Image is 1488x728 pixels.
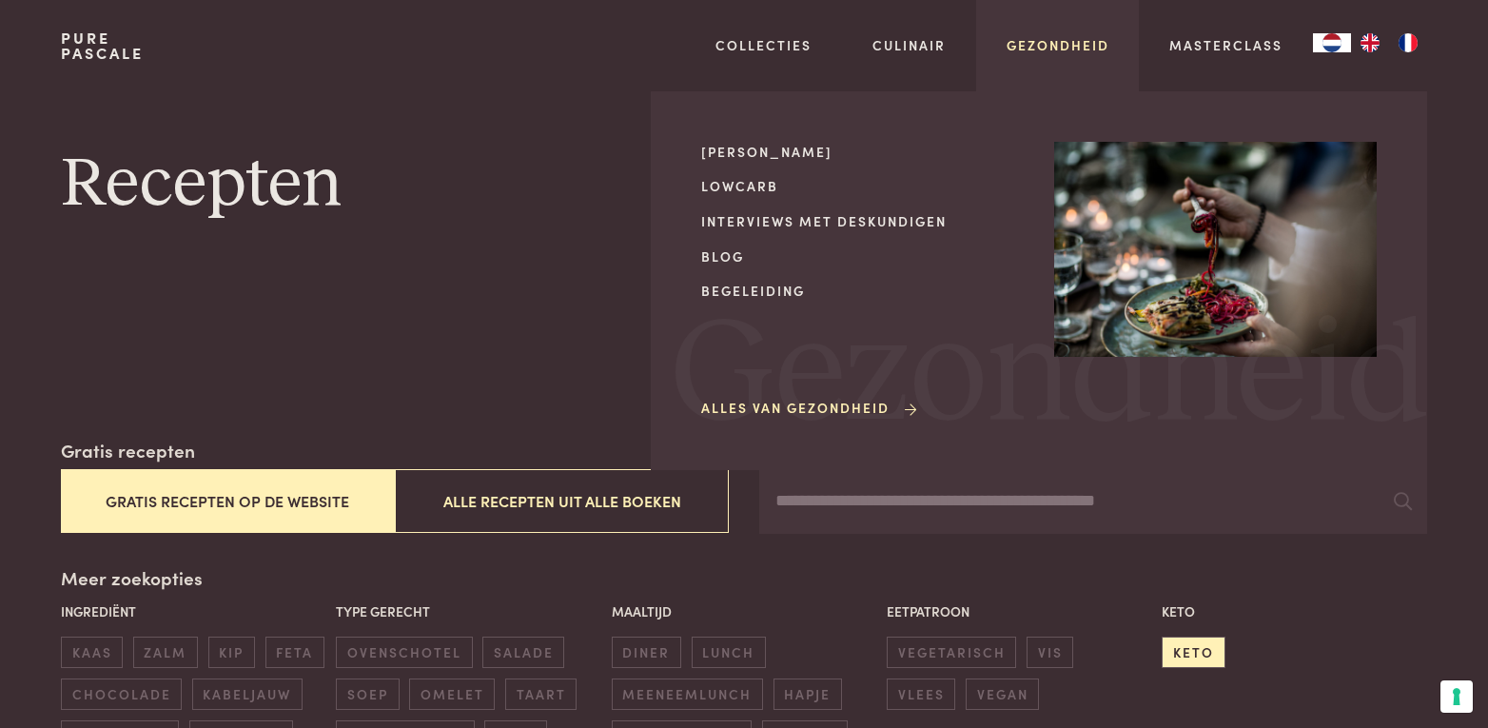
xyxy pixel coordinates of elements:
span: meeneemlunch [612,679,763,710]
span: salade [482,637,564,668]
h1: Recepten [61,142,729,227]
span: lunch [692,637,766,668]
span: omelet [409,679,495,710]
span: vegetarisch [887,637,1016,668]
p: Eetpatroon [887,601,1152,621]
span: kaas [61,637,123,668]
span: taart [505,679,577,710]
a: Masterclass [1169,35,1282,55]
span: diner [612,637,681,668]
a: EN [1351,33,1389,52]
a: PurePascale [61,30,144,61]
span: kabeljauw [192,679,303,710]
a: NL [1313,33,1351,52]
p: Maaltijd [612,601,877,621]
a: Begeleiding [701,281,1024,301]
a: FR [1389,33,1427,52]
p: Ingrediënt [61,601,326,621]
a: Alles van Gezondheid [701,398,920,418]
a: Interviews met deskundigen [701,211,1024,231]
a: Culinair [872,35,946,55]
p: Type gerecht [336,601,601,621]
a: Blog [701,246,1024,266]
span: hapje [773,679,842,710]
a: Lowcarb [701,176,1024,196]
span: Gezondheid [671,304,1430,449]
a: [PERSON_NAME] [701,142,1024,162]
span: zalm [133,637,198,668]
a: Collecties [715,35,812,55]
ul: Language list [1351,33,1427,52]
span: vegan [966,679,1039,710]
label: Gratis recepten [61,437,195,464]
span: vlees [887,679,955,710]
button: Alle recepten uit alle boeken [395,469,729,533]
span: kip [208,637,255,668]
span: feta [265,637,324,668]
span: keto [1162,637,1224,668]
img: Gezondheid [1054,142,1377,357]
aside: Language selected: Nederlands [1313,33,1427,52]
span: ovenschotel [336,637,472,668]
button: Gratis recepten op de website [61,469,395,533]
div: Language [1313,33,1351,52]
span: chocolade [61,679,182,710]
button: Uw voorkeuren voor toestemming voor trackingtechnologieën [1440,680,1473,713]
a: Gezondheid [1007,35,1109,55]
p: Keto [1162,601,1427,621]
span: vis [1027,637,1073,668]
span: soep [336,679,399,710]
